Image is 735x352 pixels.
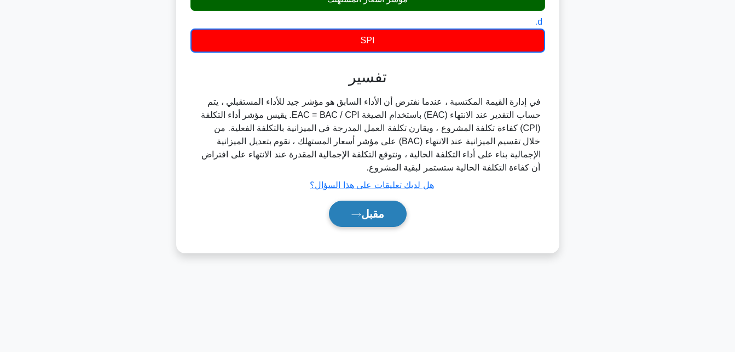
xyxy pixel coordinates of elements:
[190,29,545,53] div: SPI
[361,208,384,220] font: مقبل
[197,68,539,87] h3: تفسير
[329,201,407,227] button: مقبل
[310,180,433,190] a: هل لديك تعليقات على هذا السؤال؟
[535,17,542,26] span: d.
[195,95,541,174] div: في إدارة القيمة المكتسبة ، عندما نفترض أن الأداء السابق هو مؤشر جيد للأداء المستقبلي ، يتم حساب ا...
